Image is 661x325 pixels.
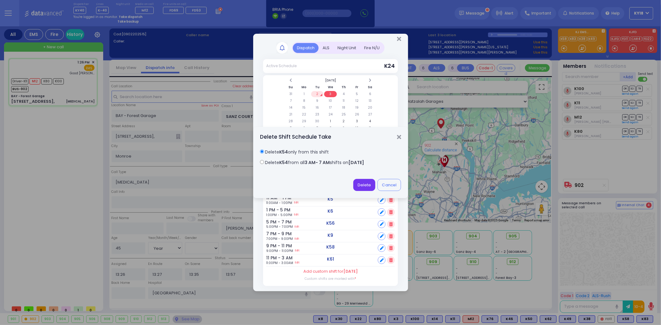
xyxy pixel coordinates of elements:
[279,149,288,155] span: K54
[305,159,330,166] span: 3 AM- 7 AM
[260,133,331,141] h5: Delete Shift Schedule Take
[348,159,364,166] span: [DATE]
[260,149,264,154] input: DeleteK54only from this shift
[260,160,264,164] input: DeleteK54from all3 AM- 7 AMshifts on[DATE]
[397,134,401,140] button: Close
[265,149,329,155] label: Delete only from this shift
[353,179,375,191] button: Delete
[377,179,401,191] button: Cancel
[279,159,288,166] span: K54
[265,159,364,166] label: Delete from all shifts on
